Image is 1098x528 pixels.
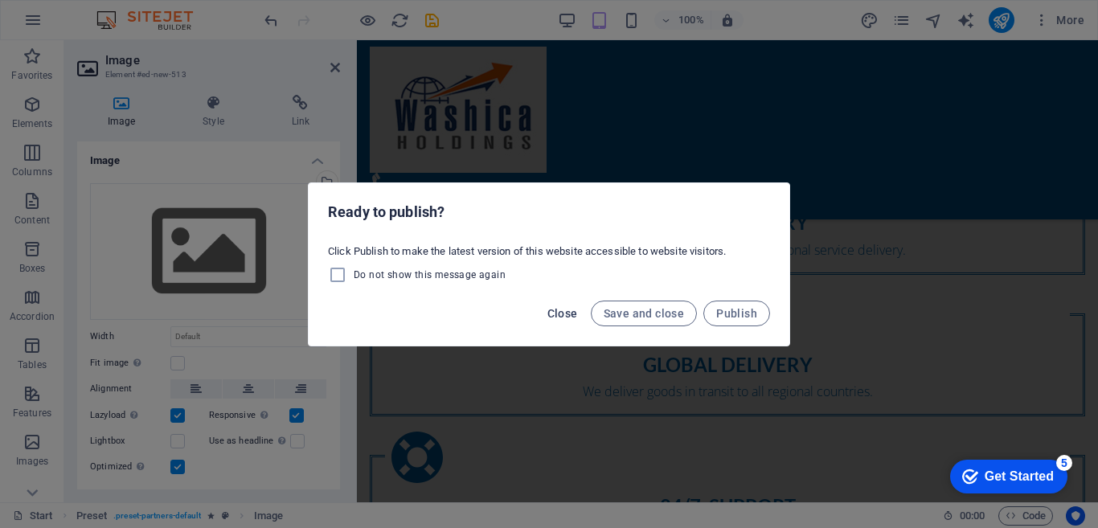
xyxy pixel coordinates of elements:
[309,238,789,291] div: Click Publish to make the latest version of this website accessible to website visitors.
[47,18,116,32] div: Get Started
[12,8,129,42] div: Get Started 5 items remaining, 0% complete
[541,301,584,326] button: Close
[716,307,757,320] span: Publish
[591,301,698,326] button: Save and close
[547,307,578,320] span: Close
[118,3,134,19] div: 5
[703,301,770,326] button: Publish
[604,307,685,320] span: Save and close
[328,203,770,222] h2: Ready to publish?
[354,268,506,281] span: Do not show this message again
